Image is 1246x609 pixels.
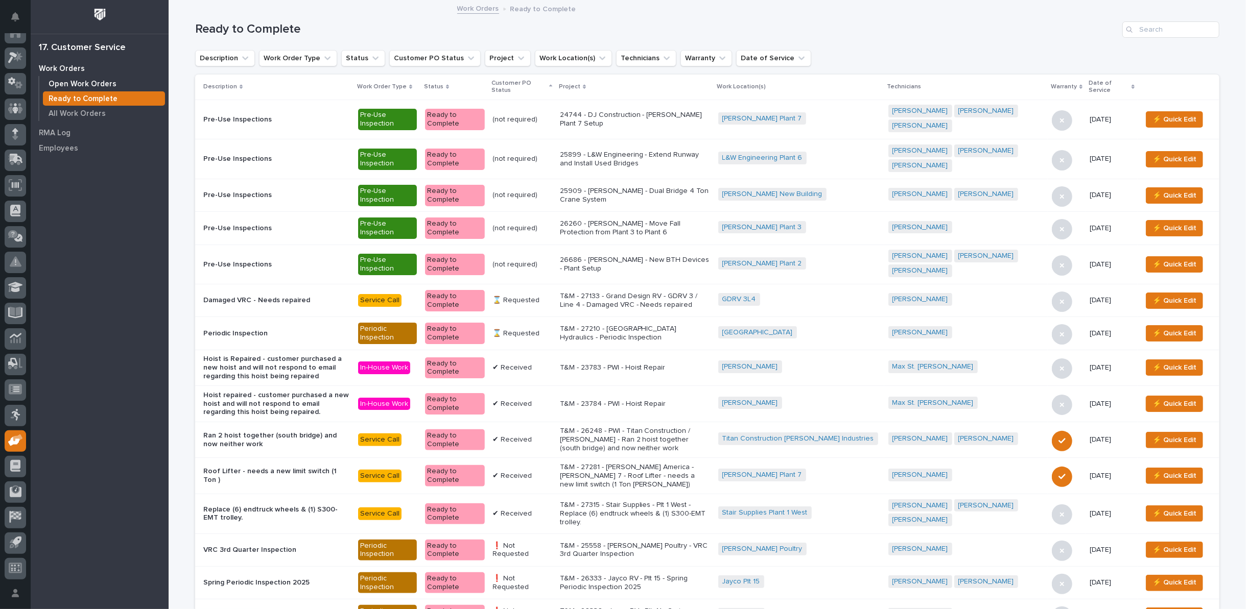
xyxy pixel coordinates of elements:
[31,61,169,76] a: Work Orders
[425,323,485,344] div: Ready to Complete
[1122,21,1219,38] input: Search
[722,114,802,123] a: [PERSON_NAME] Plant 7
[1146,187,1203,204] button: ⚡ Quick Edit
[493,363,552,372] p: ✔ Received
[493,472,552,480] p: ✔ Received
[203,578,350,587] p: Spring Periodic Inspection 2025
[1153,544,1196,556] span: ⚡ Quick Edit
[49,94,117,104] p: Ready to Complete
[203,467,350,484] p: Roof Lifter - needs a new limit switch (1 Ton )
[425,109,485,130] div: Ready to Complete
[203,81,237,92] p: Description
[203,115,350,124] p: Pre-Use Inspections
[1153,113,1196,126] span: ⚡ Quick Edit
[358,109,417,130] div: Pre-Use Inspection
[485,50,531,66] button: Project
[1146,220,1203,236] button: ⚡ Quick Edit
[1146,359,1203,376] button: ⚡ Quick Edit
[958,147,1014,155] a: [PERSON_NAME]
[892,328,948,337] a: [PERSON_NAME]
[358,149,417,170] div: Pre-Use Inspection
[892,121,948,130] a: [PERSON_NAME]
[358,572,417,594] div: Periodic Inspection
[892,147,948,155] a: [PERSON_NAME]
[1146,542,1203,558] button: ⚡ Quick Edit
[31,140,169,156] a: Employees
[722,545,803,553] a: [PERSON_NAME] Poultry
[1090,472,1134,480] p: [DATE]
[559,81,580,92] p: Project
[493,224,552,233] p: (not required)
[680,50,732,66] button: Warranty
[195,100,1219,139] tr: Pre-Use InspectionsPre-Use InspectionReady to Complete(not required)24744 - DJ Construction - [PE...
[1090,509,1134,518] p: [DATE]
[1153,434,1196,446] span: ⚡ Quick Edit
[39,91,169,106] a: Ready to Complete
[958,107,1014,115] a: [PERSON_NAME]
[493,509,552,518] p: ✔ Received
[357,81,407,92] p: Work Order Type
[493,260,552,269] p: (not required)
[358,294,402,307] div: Service Call
[560,187,710,204] p: 25909 - [PERSON_NAME] - Dual Bridge 4 Ton Crane System
[425,185,485,206] div: Ready to Complete
[203,260,350,269] p: Pre-Use Inspections
[493,542,552,559] p: ❗ Not Requested
[195,566,1219,599] tr: Spring Periodic Inspection 2025Periodic InspectionReady to Complete❗ Not RequestedT&M - 26333 - J...
[358,398,410,410] div: In-House Work
[358,254,417,275] div: Pre-Use Inspection
[958,501,1014,510] a: [PERSON_NAME]
[1090,260,1134,269] p: [DATE]
[892,516,948,524] a: [PERSON_NAME]
[358,323,417,344] div: Periodic Inspection
[887,81,922,92] p: Technicians
[203,391,350,417] p: Hoist repaired - customer purchased a new hoist and will not respond to email regarding this hois...
[560,292,710,309] p: T&M - 27133 - Grand Design RV - GDRV 3 / Line 4 - Damaged VRC - Needs repaired
[722,471,802,479] a: [PERSON_NAME] Plant 7
[358,470,402,482] div: Service Call
[425,503,485,525] div: Ready to Complete
[203,505,350,523] p: Replace (6) endtruck wheels & (1) S300-EMT trolley.
[736,50,811,66] button: Date of Service
[560,574,710,592] p: T&M - 26333 - Jayco RV - Plt 15 - Spring Periodic Inspection 2025
[560,542,710,559] p: T&M - 25558 - [PERSON_NAME] Poultry - VRC 3rd Quarter Inspection
[425,572,485,594] div: Ready to Complete
[892,295,948,304] a: [PERSON_NAME]
[722,399,778,407] a: [PERSON_NAME]
[892,223,948,232] a: [PERSON_NAME]
[958,434,1014,443] a: [PERSON_NAME]
[722,154,803,162] a: L&W Engineering Plant 6
[493,155,552,163] p: (not required)
[39,42,126,54] div: 17. Customer Service
[560,256,710,273] p: 26686 - [PERSON_NAME] - New BTH Devices - Plant Setup
[1146,468,1203,484] button: ⚡ Quick Edit
[492,78,547,96] p: Customer PO Status
[1090,155,1134,163] p: [DATE]
[195,494,1219,533] tr: Replace (6) endtruck wheels & (1) S300-EMT trolley.Service CallReady to Complete✔ ReceivedT&M - 2...
[1146,293,1203,309] button: ⚡ Quick Edit
[1090,363,1134,372] p: [DATE]
[195,50,255,66] button: Description
[1090,329,1134,338] p: [DATE]
[493,435,552,444] p: ✔ Received
[1090,435,1134,444] p: [DATE]
[425,290,485,311] div: Ready to Complete
[1153,327,1196,339] span: ⚡ Quick Edit
[425,149,485,170] div: Ready to Complete
[203,431,350,449] p: Ran 2 hoist together (south bridge) and now neither work
[1090,224,1134,233] p: [DATE]
[560,363,710,372] p: T&M - 23783 - PWI - Hoist Repair
[892,501,948,510] a: [PERSON_NAME]
[1146,151,1203,167] button: ⚡ Quick Edit
[958,252,1014,260] a: [PERSON_NAME]
[717,81,766,92] p: Work Location(s)
[958,190,1014,199] a: [PERSON_NAME]
[1090,546,1134,554] p: [DATE]
[425,465,485,486] div: Ready to Complete
[49,80,116,89] p: Open Work Orders
[341,50,385,66] button: Status
[722,190,822,199] a: [PERSON_NAME] New Building
[358,361,410,374] div: In-House Work
[195,245,1219,284] tr: Pre-Use InspectionsPre-Use InspectionReady to Complete(not required)26686 - [PERSON_NAME] - New B...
